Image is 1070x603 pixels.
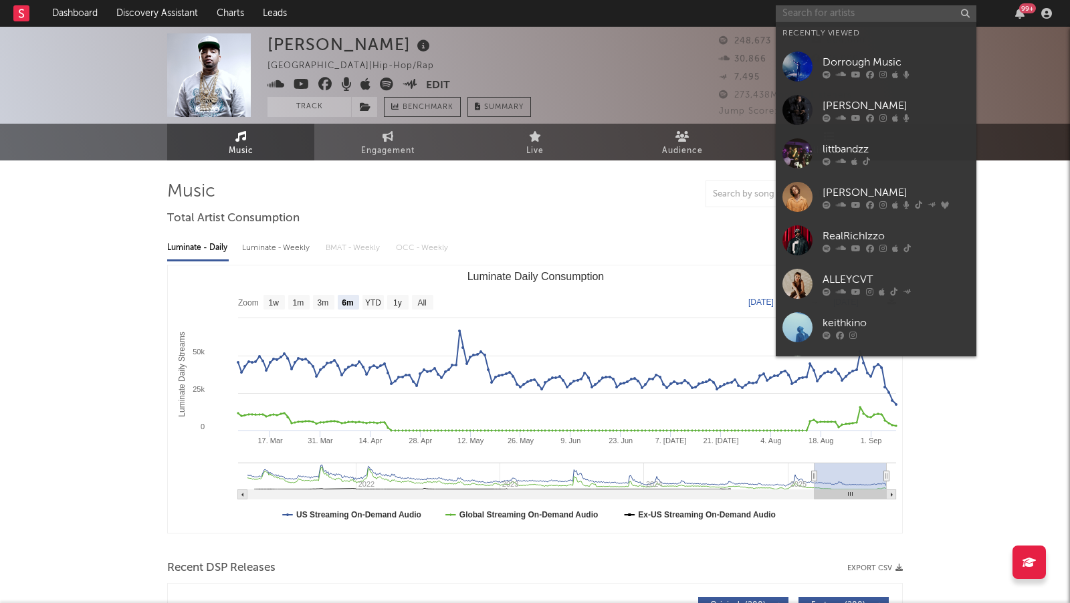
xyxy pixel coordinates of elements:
text: 6m [342,298,353,308]
div: littbandzz [823,142,970,158]
text: All [417,298,426,308]
text: Ex-US Streaming On-Demand Audio [638,510,776,519]
a: RealRichIzzo [776,219,976,262]
div: RealRichIzzo [823,229,970,245]
a: Playlists/Charts [756,124,903,160]
input: Search by song name or URL [706,189,847,200]
text: Global Streaming On-Demand Audio [459,510,599,519]
text: 12. May [457,437,484,445]
div: [PERSON_NAME] [823,185,970,201]
a: littbandzz [776,132,976,175]
a: [PERSON_NAME] [776,88,976,132]
div: ALLEYCVT [823,272,970,288]
text: 50k [193,348,205,356]
button: Summary [467,97,531,117]
text: 1m [293,298,304,308]
text: [DATE] [748,297,774,307]
a: Dorrough Music [776,45,976,88]
svg: Luminate Daily Consumption [168,265,903,533]
div: Dorrough Music [823,55,970,71]
text: 26. May [508,437,534,445]
text: 1w [269,298,280,308]
input: Search for artists [776,5,976,22]
a: Music [167,124,314,160]
a: Audience [609,124,756,160]
div: Recently Viewed [782,25,970,41]
a: Live [461,124,609,160]
text: 0 [201,423,205,431]
text: 18. Aug [809,437,833,445]
text: 17. Mar [257,437,283,445]
button: Edit [426,78,450,94]
a: keithkino [776,306,976,349]
div: Luminate - Weekly [242,237,312,259]
text: 31. Mar [308,437,333,445]
text: Zoom [238,298,259,308]
a: [PERSON_NAME] [776,175,976,219]
div: keithkino [823,316,970,332]
text: US Streaming On-Demand Audio [296,510,421,519]
text: 1. Sep [861,437,882,445]
span: Recent DSP Releases [167,560,276,576]
div: Luminate - Daily [167,237,229,259]
text: 4. Aug [760,437,781,445]
text: 7. [DATE] [655,437,687,445]
text: Luminate Daily Streams [177,332,187,416]
span: Summary [484,104,524,111]
text: 3m [318,298,329,308]
span: 248,673 [719,37,771,45]
text: 23. Jun [609,437,633,445]
text: 28. Apr [409,437,432,445]
span: Benchmark [403,100,453,116]
text: 25k [193,385,205,393]
span: Jump Score: 39.9 [719,107,798,116]
span: 30,866 [719,55,766,64]
a: Engagement [314,124,461,160]
div: [PERSON_NAME] [267,33,433,55]
span: Audience [662,143,703,159]
button: Export CSV [847,564,903,572]
text: YTD [365,298,381,308]
div: 99 + [1019,3,1036,13]
text: 14. Apr [358,437,382,445]
text: 21. [DATE] [703,437,738,445]
span: Total Artist Consumption [167,211,300,227]
text: 1y [393,298,402,308]
span: Live [526,143,544,159]
div: [PERSON_NAME] [823,98,970,114]
text: Luminate Daily Consumption [467,271,605,282]
text: 9. Jun [560,437,580,445]
a: Little Wins [776,349,976,392]
span: 273,438 Monthly Listeners [719,91,852,100]
span: Engagement [361,143,415,159]
div: [GEOGRAPHIC_DATA] | Hip-Hop/Rap [267,58,449,74]
span: 7,495 [719,73,760,82]
button: 99+ [1015,8,1025,19]
a: ALLEYCVT [776,262,976,306]
button: Track [267,97,351,117]
a: Benchmark [384,97,461,117]
span: Music [229,143,253,159]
